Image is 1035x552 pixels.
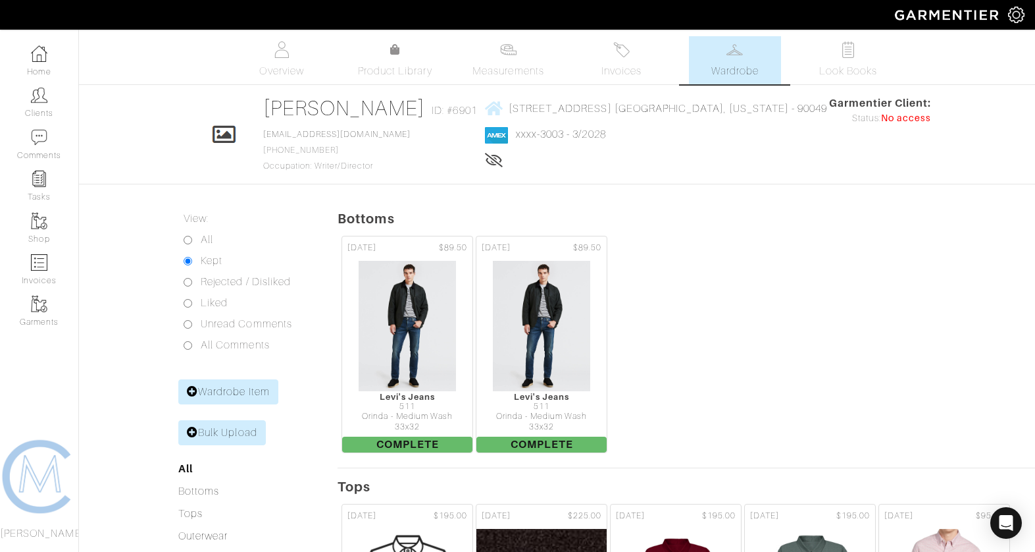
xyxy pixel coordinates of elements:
span: $195.00 [702,510,736,522]
span: $225.00 [568,510,601,522]
span: [DATE] [750,510,779,522]
img: clients-icon-6bae9207a08558b7cb47a8932f037763ab4055f8c8b6bfacd5dc20c3e0201464.png [31,87,47,103]
span: No access [881,111,931,126]
img: dashboard-icon-dbcd8f5a0b271acd01030246c82b418ddd0df26cd7fceb0bd07c9910d44c42f6.png [31,45,47,62]
span: [DATE] [347,510,376,522]
span: $89.50 [439,242,467,254]
img: gear-icon-white-bd11855cb880d31180b6d7d6211b90ccbf57a29d726f0c71d8c61bd08dd39cc2.png [1008,7,1024,23]
span: Measurements [472,63,544,79]
img: basicinfo-40fd8af6dae0f16599ec9e87c0ef1c0a1fdea2edbe929e3d69a839185d80c458.svg [274,41,290,58]
img: american_express-1200034d2e149cdf2cc7894a33a747db654cf6f8355cb502592f1d228b2ac700.png [485,127,508,144]
div: Status: [829,111,932,126]
a: Tops [178,508,203,520]
span: Invoices [601,63,642,79]
label: View: [184,211,209,227]
span: ID: #6901 [432,103,476,119]
span: [DATE] [347,242,376,254]
img: reminder-icon-8004d30b9f0a5d33ae49ab947aed9ed385cf756f9e5892f1edd6e32f2345188e.png [31,171,47,187]
span: $195.00 [434,510,467,522]
a: Measurements [462,36,555,84]
span: [DATE] [482,510,511,522]
label: Rejected / Disliked [201,274,291,290]
a: Overview [236,36,328,84]
span: Garmentier Client: [829,96,932,111]
span: Complete [342,437,472,453]
label: All [201,232,213,248]
div: Levi's Jeans [342,392,472,402]
span: Product Library [358,63,432,79]
a: [PERSON_NAME] [263,96,426,120]
span: $95.92 [976,510,1004,522]
a: Product Library [349,42,441,79]
span: [PHONE_NUMBER] Occupation: Writer/Director [263,130,411,171]
span: $195.00 [836,510,870,522]
label: Kept [201,253,222,269]
img: Vf8rS8VjdY97wWz239QoFujE [358,260,457,392]
a: Bulk Upload [178,420,266,445]
a: [DATE] $89.50 Levi's Jeans 511 Orinda - Medium Wash 33x32 Complete [340,235,474,455]
a: [EMAIL_ADDRESS][DOMAIN_NAME] [263,130,411,139]
span: [DATE] [884,510,913,522]
img: garments-icon-b7da505a4dc4fd61783c78ac3ca0ef83fa9d6f193b1c9dc38574b1d14d53ca28.png [31,296,47,312]
a: Look Books [802,36,894,84]
div: Open Intercom Messenger [990,507,1022,539]
img: orders-icon-0abe47150d42831381b5fb84f609e132dff9fe21cb692f30cb5eec754e2cba89.png [31,254,47,271]
span: [STREET_ADDRESS] [GEOGRAPHIC_DATA], [US_STATE] - 90049 [509,102,828,114]
a: Bottoms [178,485,219,497]
span: Overview [259,63,303,79]
a: All [178,462,193,475]
a: Invoices [576,36,668,84]
div: 33x32 [342,422,472,432]
img: comment-icon-a0a6a9ef722e966f86d9cbdc48e553b5cf19dbc54f86b18d962a5391bc8f6eb6.png [31,129,47,146]
span: $89.50 [573,242,601,254]
div: 33x32 [476,422,607,432]
label: All Comments [201,337,270,353]
h5: Tops [338,479,1035,495]
label: Liked [201,295,228,311]
span: [DATE] [616,510,645,522]
a: Outerwear [178,530,228,542]
a: xxxx-3003 - 3/2028 [516,128,606,140]
div: 511 [342,402,472,412]
a: Wardrobe [689,36,781,84]
div: Levi's Jeans [476,392,607,402]
div: Orinda - Medium Wash [476,412,607,422]
img: orders-27d20c2124de7fd6de4e0e44c1d41de31381a507db9b33961299e4e07d508b8c.svg [613,41,630,58]
img: wardrobe-487a4870c1b7c33e795ec22d11cfc2ed9d08956e64fb3008fe2437562e282088.svg [726,41,743,58]
img: Vf8rS8VjdY97wWz239QoFujE [492,260,592,392]
a: Wardrobe Item [178,379,278,404]
span: Look Books [819,63,878,79]
img: garmentier-logo-header-white-b43fb05a5012e4ada735d5af1a66efaba907eab6374d6393d1fbf88cb4ef424d.png [888,3,1008,26]
span: Complete [476,437,607,453]
img: todo-9ac3debb85659649dc8f770b8b6100bb5dab4b48dedcbae339e5042a72dfd3cc.svg [840,41,856,58]
label: Unread Comments [201,316,292,332]
img: measurements-466bbee1fd09ba9460f595b01e5d73f9e2bff037440d3c8f018324cb6cdf7a4a.svg [500,41,517,58]
img: garments-icon-b7da505a4dc4fd61783c78ac3ca0ef83fa9d6f193b1c9dc38574b1d14d53ca28.png [31,213,47,229]
a: [STREET_ADDRESS] [GEOGRAPHIC_DATA], [US_STATE] - 90049 [485,100,828,117]
div: 511 [476,402,607,412]
span: [DATE] [482,242,511,254]
a: [DATE] $89.50 Levi's Jeans 511 Orinda - Medium Wash 33x32 Complete [474,235,609,455]
div: Orinda - Medium Wash [342,412,472,422]
h5: Bottoms [338,211,1035,227]
span: Wardrobe [711,63,759,79]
